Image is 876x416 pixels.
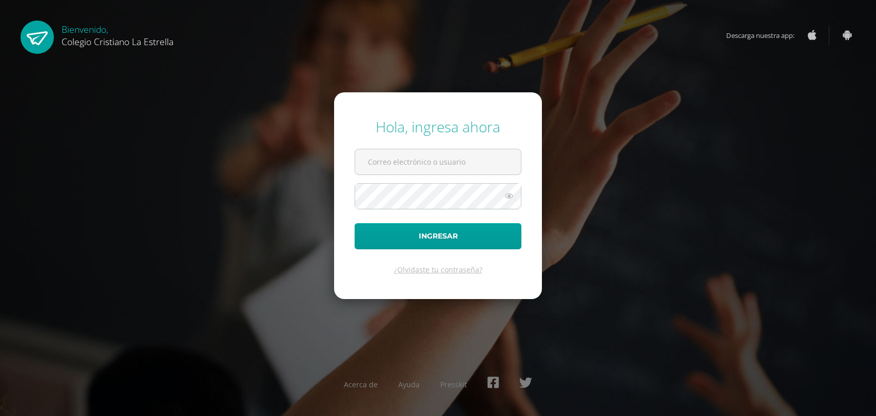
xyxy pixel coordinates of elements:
input: Correo electrónico o usuario [355,149,521,174]
div: Hola, ingresa ahora [355,117,521,136]
a: ¿Olvidaste tu contraseña? [394,265,482,274]
span: Descarga nuestra app: [726,26,805,45]
span: Colegio Cristiano La Estrella [62,35,173,48]
a: Acerca de [344,380,378,389]
div: Bienvenido, [62,21,173,48]
a: Presskit [440,380,467,389]
a: Ayuda [398,380,420,389]
button: Ingresar [355,223,521,249]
